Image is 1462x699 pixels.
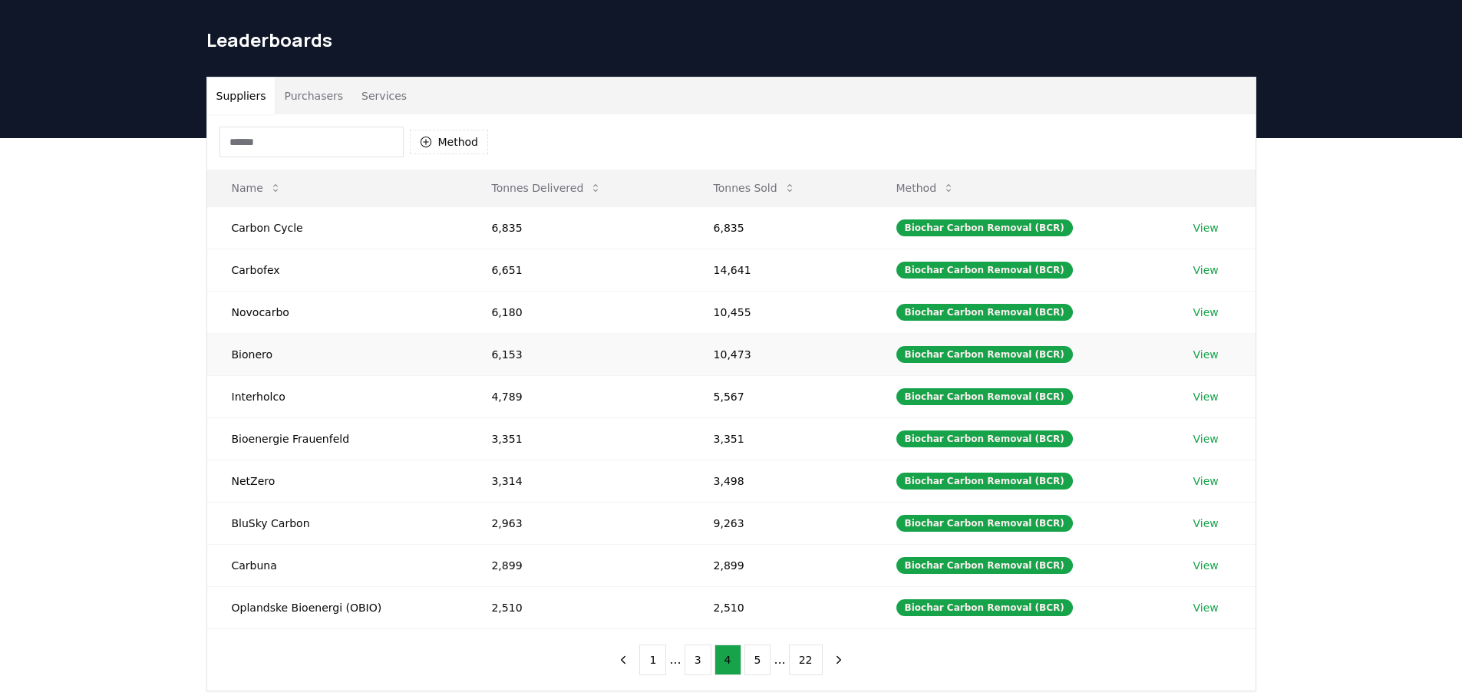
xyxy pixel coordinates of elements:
td: 6,180 [467,291,688,333]
td: 5,567 [689,375,872,417]
button: 22 [789,645,823,675]
button: 3 [685,645,711,675]
div: Biochar Carbon Removal (BCR) [896,430,1073,447]
td: 6,651 [467,249,688,291]
button: Tonnes Sold [701,173,808,203]
td: Interholco [207,375,467,417]
button: 4 [714,645,741,675]
td: 2,510 [689,586,872,628]
td: 2,510 [467,586,688,628]
td: NetZero [207,460,467,502]
li: ... [774,651,785,669]
div: Biochar Carbon Removal (BCR) [896,262,1073,279]
td: 2,963 [467,502,688,544]
td: 4,789 [467,375,688,417]
a: View [1193,600,1219,615]
td: Carbon Cycle [207,206,467,249]
td: 6,835 [689,206,872,249]
td: Carbofex [207,249,467,291]
td: Bioenergie Frauenfeld [207,417,467,460]
button: 1 [639,645,666,675]
button: Method [410,130,489,154]
td: 3,498 [689,460,872,502]
td: Bionero [207,333,467,375]
td: 6,835 [467,206,688,249]
td: 3,351 [689,417,872,460]
td: 10,455 [689,291,872,333]
td: 2,899 [467,544,688,586]
td: 3,314 [467,460,688,502]
td: Novocarbo [207,291,467,333]
a: View [1193,389,1219,404]
button: previous page [610,645,636,675]
td: 3,351 [467,417,688,460]
a: View [1193,431,1219,447]
div: Biochar Carbon Removal (BCR) [896,304,1073,321]
a: View [1193,473,1219,489]
button: 5 [744,645,771,675]
td: 10,473 [689,333,872,375]
button: Purchasers [275,77,352,114]
button: Tonnes Delivered [479,173,614,203]
a: View [1193,516,1219,531]
div: Biochar Carbon Removal (BCR) [896,473,1073,490]
td: 6,153 [467,333,688,375]
a: View [1193,262,1219,278]
a: View [1193,347,1219,362]
button: Services [352,77,416,114]
div: Biochar Carbon Removal (BCR) [896,557,1073,574]
button: next page [826,645,852,675]
a: View [1193,220,1219,236]
td: Oplandske Bioenergi (OBIO) [207,586,467,628]
div: Biochar Carbon Removal (BCR) [896,388,1073,405]
a: View [1193,558,1219,573]
div: Biochar Carbon Removal (BCR) [896,346,1073,363]
td: BluSky Carbon [207,502,467,544]
button: Suppliers [207,77,276,114]
td: 2,899 [689,544,872,586]
div: Biochar Carbon Removal (BCR) [896,599,1073,616]
li: ... [669,651,681,669]
div: Biochar Carbon Removal (BCR) [896,515,1073,532]
a: View [1193,305,1219,320]
div: Biochar Carbon Removal (BCR) [896,219,1073,236]
td: 9,263 [689,502,872,544]
button: Name [219,173,294,203]
td: 14,641 [689,249,872,291]
h1: Leaderboards [206,28,1256,52]
button: Method [884,173,968,203]
td: Carbuna [207,544,467,586]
